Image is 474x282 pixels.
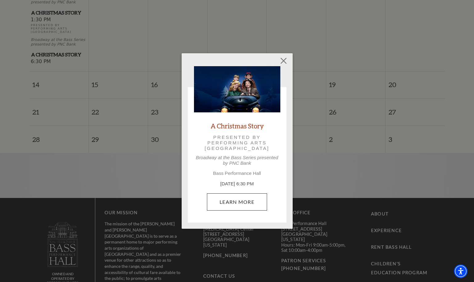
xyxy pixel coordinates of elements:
div: Accessibility Menu [454,264,468,278]
p: Broadway at the Bass Series presented by PNC Bank [194,155,280,166]
p: Bass Performance Hall [194,171,280,176]
img: A Christmas Story [194,66,280,112]
button: Close [278,55,289,66]
p: [DATE] 6:30 PM [194,180,280,187]
a: A Christmas Story [211,122,264,130]
p: Presented by Performing Arts [GEOGRAPHIC_DATA] [203,135,272,151]
a: December 7, 6:30 PM Learn More [207,193,267,211]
